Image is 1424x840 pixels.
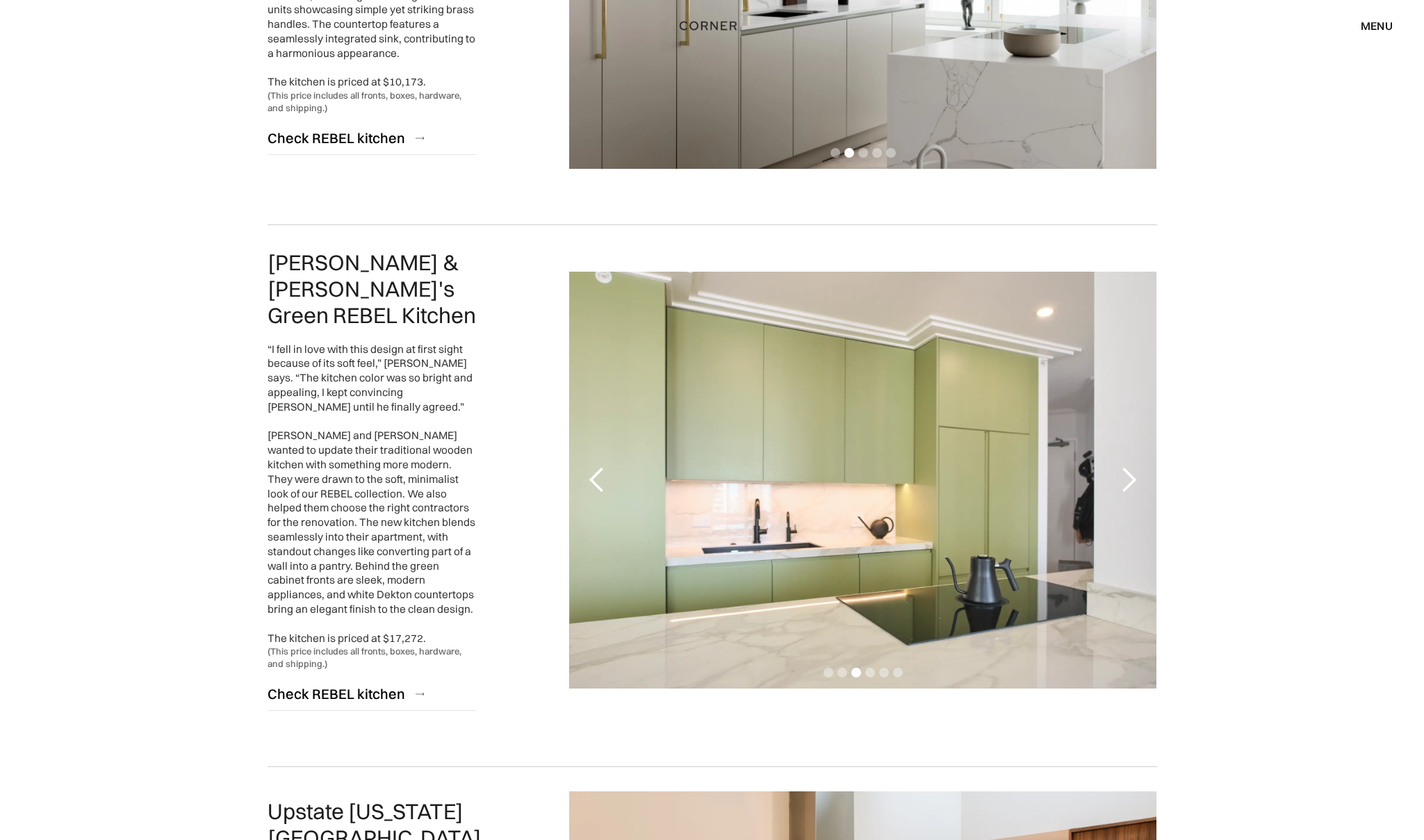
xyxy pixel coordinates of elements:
[268,343,477,646] div: “I fell in love with this design at first sight because of its soft feel,” [PERSON_NAME] says. “T...
[1101,272,1156,689] div: next slide
[268,249,477,328] h2: [PERSON_NAME] & [PERSON_NAME]'s Green REBEL Kitchen
[879,668,889,677] div: Show slide 5 of 6
[268,677,477,711] a: Check REBEL kitchen
[872,148,882,158] div: Show slide 4 of 5
[865,668,875,677] div: Show slide 4 of 6
[569,272,1156,689] div: carousel
[268,684,405,703] div: Check REBEL kitchen
[886,148,896,158] div: Show slide 5 of 5
[268,121,477,155] a: Check REBEL kitchen
[1347,14,1393,38] div: menu
[858,148,868,158] div: Show slide 3 of 5
[268,90,477,114] div: (This price includes all fronts, boxes, hardware, and shipping.)
[268,645,477,670] div: (This price includes all fronts, boxes, hardware, and shipping.)
[893,668,903,677] div: Show slide 6 of 6
[851,668,861,677] div: Show slide 3 of 6
[1361,20,1393,31] div: menu
[569,272,1156,689] div: 3 of 6
[824,668,833,677] div: Show slide 1 of 6
[268,129,405,147] div: Check REBEL kitchen
[569,272,625,689] div: previous slide
[649,17,775,35] a: home
[837,668,847,677] div: Show slide 2 of 6
[844,148,854,158] div: Show slide 2 of 5
[830,148,840,158] div: Show slide 1 of 5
